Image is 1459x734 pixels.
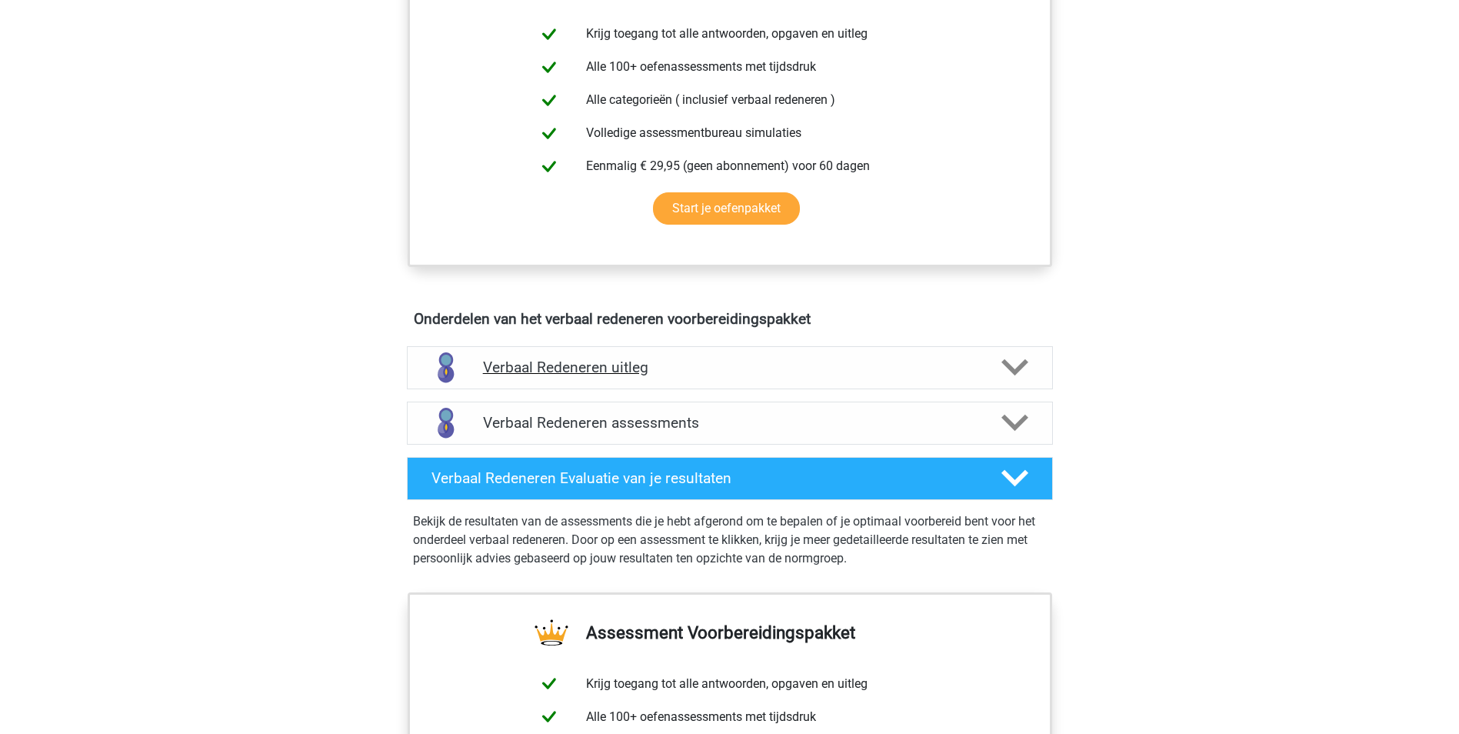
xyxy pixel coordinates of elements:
a: Verbaal Redeneren Evaluatie van je resultaten [401,457,1059,500]
h4: Onderdelen van het verbaal redeneren voorbereidingspakket [414,310,1046,328]
a: uitleg Verbaal Redeneren uitleg [401,346,1059,389]
h4: Verbaal Redeneren uitleg [483,359,977,376]
a: Start je oefenpakket [653,192,800,225]
img: verbaal redeneren uitleg [426,348,465,387]
a: assessments Verbaal Redeneren assessments [401,402,1059,445]
h4: Verbaal Redeneren Evaluatie van je resultaten [431,469,977,487]
p: Bekijk de resultaten van de assessments die je hebt afgerond om te bepalen of je optimaal voorber... [413,512,1047,568]
img: verbaal redeneren assessments [426,403,465,442]
h4: Verbaal Redeneren assessments [483,414,977,432]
